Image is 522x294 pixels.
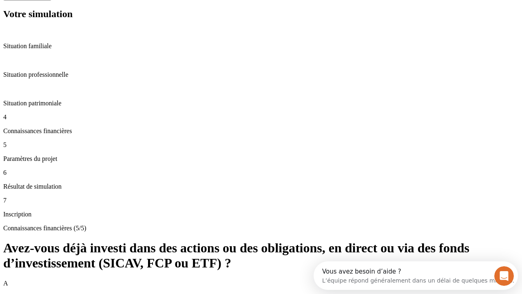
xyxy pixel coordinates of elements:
p: Inscription [3,211,519,218]
p: Connaissances financières [3,127,519,135]
p: 7 [3,197,519,204]
div: Vous avez besoin d’aide ? [9,7,201,13]
div: Ouvrir le Messenger Intercom [3,3,225,26]
p: 4 [3,114,519,121]
p: 5 [3,141,519,149]
iframe: Intercom live chat [494,266,514,286]
h1: Avez-vous déjà investi dans des actions ou des obligations, en direct ou via des fonds d’investis... [3,241,519,271]
iframe: Intercom live chat discovery launcher [314,261,518,290]
p: Résultat de simulation [3,183,519,190]
p: Situation patrimoniale [3,100,519,107]
div: L’équipe répond généralement dans un délai de quelques minutes. [9,13,201,22]
h2: Votre simulation [3,9,519,20]
p: A [3,280,519,287]
p: Situation familiale [3,42,519,50]
p: 6 [3,169,519,176]
p: Paramètres du projet [3,155,519,163]
p: Situation professionnelle [3,71,519,78]
p: Connaissances financières (5/5) [3,225,519,232]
